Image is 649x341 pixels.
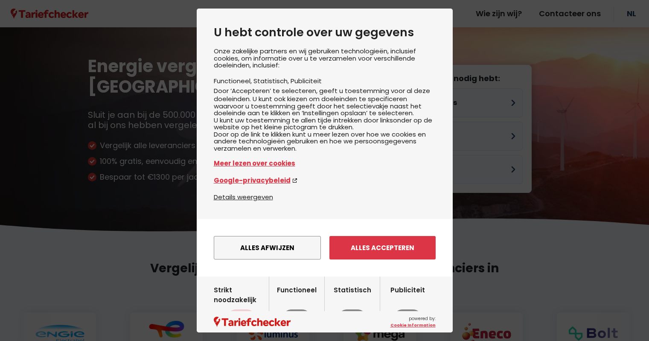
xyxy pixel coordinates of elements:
li: Publiciteit [291,76,322,85]
label: Strikt noodzakelijk [214,285,269,327]
label: Statistisch [334,285,371,327]
button: Alles accepteren [329,236,436,259]
div: menu [197,219,453,277]
li: Statistisch [253,76,291,85]
li: Functioneel [214,76,253,85]
div: Onze zakelijke partners en wij gebruiken technologieën, inclusief cookies, om informatie over u t... [214,48,436,192]
a: Google-privacybeleid [214,175,436,185]
h2: U hebt controle over uw gegevens [214,26,436,39]
button: Details weergeven [214,192,273,202]
label: Publiciteit [390,285,425,327]
a: Meer lezen over cookies [214,158,436,168]
button: Alles afwijzen [214,236,321,259]
label: Functioneel [277,285,317,327]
